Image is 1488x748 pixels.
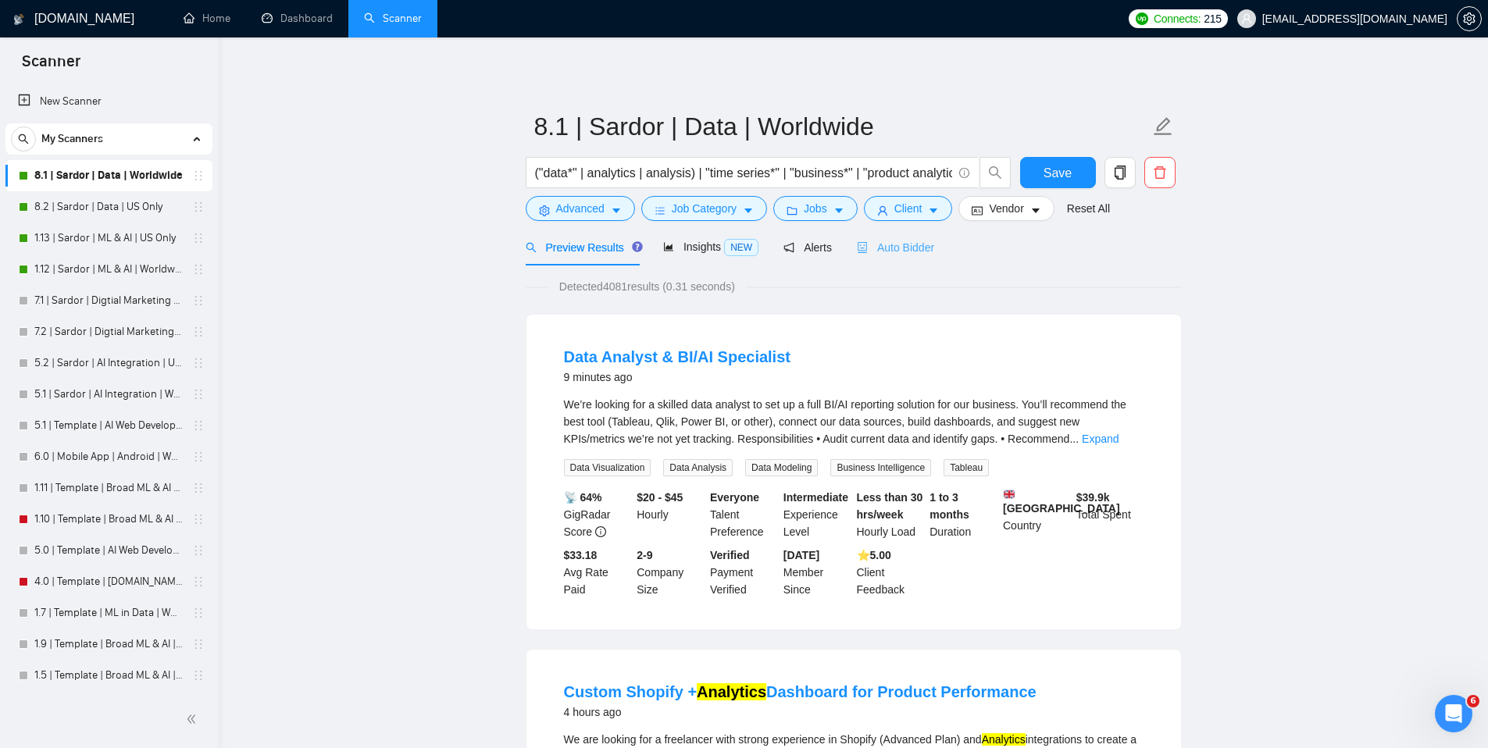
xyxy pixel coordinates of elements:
[637,491,683,504] b: $20 - $45
[697,683,766,700] mark: Analytics
[34,347,183,379] a: 5.2 | Sardor | AI Integration | US Only
[192,263,205,276] span: holder
[34,629,183,660] a: 1.9 | Template | Broad ML & AI | Rest of the World
[564,491,602,504] b: 📡 64%
[743,205,754,216] span: caret-down
[1435,695,1472,732] iframe: Intercom live chat
[672,200,737,217] span: Job Category
[959,168,969,178] span: info-circle
[564,683,1037,700] a: Custom Shopify +AnalyticsDashboard for Product Performance
[34,410,183,441] a: 5.1 | Template | AI Web Developer | Worldwide
[564,396,1144,447] div: We’re looking for a skilled data analyst to set up a full BI/AI reporting solution for our busine...
[34,316,183,347] a: 7.2 | Sardor | Digtial Marketing PPC | US Only
[857,242,868,253] span: robot
[633,489,707,540] div: Hourly
[804,200,827,217] span: Jobs
[611,205,622,216] span: caret-down
[864,196,953,221] button: userClientcaret-down
[1457,12,1482,25] a: setting
[192,451,205,463] span: holder
[1136,12,1148,25] img: upwork-logo.png
[1457,6,1482,31] button: setting
[34,566,183,597] a: 4.0 | Template | [DOMAIN_NAME] | Worldwide
[1153,116,1173,137] span: edit
[1076,491,1110,504] b: $ 39.9k
[1073,489,1147,540] div: Total Spent
[928,205,939,216] span: caret-down
[1000,489,1073,540] div: Country
[34,597,183,629] a: 1.7 | Template | ML in Data | Worldwide
[637,549,652,561] b: 2-9
[34,285,183,316] a: 7.1 | Sardor | Digtial Marketing PPC | Worldwide
[894,200,922,217] span: Client
[1204,10,1221,27] span: 215
[958,196,1054,221] button: idcardVendorcaret-down
[34,504,183,535] a: 1.10 | Template | Broad ML & AI | Worldwide
[526,241,638,254] span: Preview Results
[854,547,927,598] div: Client Feedback
[857,491,923,521] b: Less than 30 hrs/week
[944,459,989,476] span: Tableau
[192,326,205,338] span: holder
[364,12,422,25] a: searchScanner
[192,607,205,619] span: holder
[548,278,746,295] span: Detected 4081 results (0.31 seconds)
[539,205,550,216] span: setting
[192,513,205,525] span: holder
[192,544,205,557] span: holder
[1241,13,1252,24] span: user
[830,459,931,476] span: Business Intelligence
[641,196,767,221] button: barsJob Categorycaret-down
[34,535,183,566] a: 5.0 | Template | AI Web Development | [GEOGRAPHIC_DATA] Only
[534,107,1150,146] input: Scanner name...
[1030,205,1041,216] span: caret-down
[780,547,854,598] div: Member Since
[41,123,103,155] span: My Scanners
[745,459,818,476] span: Data Modeling
[663,240,758,253] span: Insights
[34,441,183,472] a: 6.0 | Mobile App | Android | Worldwide
[783,491,848,504] b: Intermediate
[9,50,93,83] span: Scanner
[564,703,1037,721] div: 4 hours ago
[192,669,205,682] span: holder
[192,294,205,307] span: holder
[34,254,183,285] a: 1.12 | Sardor | ML & AI | Worldwide
[192,232,205,244] span: holder
[1458,12,1481,25] span: setting
[857,241,934,254] span: Auto Bidder
[1044,163,1072,183] span: Save
[724,239,758,256] span: NEW
[186,711,202,727] span: double-left
[526,242,537,253] span: search
[783,242,794,253] span: notification
[564,368,790,386] div: 9 minutes ago
[1069,433,1079,445] span: ...
[655,205,665,216] span: bars
[192,357,205,369] span: holder
[1467,695,1479,707] span: 6
[5,86,212,117] li: New Scanner
[1020,157,1096,188] button: Save
[34,160,183,191] a: 8.1 | Sardor | Data | Worldwide
[926,489,1000,540] div: Duration
[192,169,205,182] span: holder
[192,419,205,432] span: holder
[34,472,183,504] a: 1.11 | Template | Broad ML & AI | [GEOGRAPHIC_DATA] Only
[564,348,790,365] a: Data Analyst & BI/AI Specialist
[1004,489,1015,500] img: 🇬🇧
[780,489,854,540] div: Experience Level
[192,201,205,213] span: holder
[561,489,634,540] div: GigRadar Score
[561,547,634,598] div: Avg Rate Paid
[192,638,205,650] span: holder
[980,166,1010,180] span: search
[12,134,35,144] span: search
[930,491,969,521] b: 1 to 3 months
[34,191,183,223] a: 8.2 | Sardor | Data | US Only
[833,205,844,216] span: caret-down
[707,547,780,598] div: Payment Verified
[1154,10,1201,27] span: Connects:
[192,575,205,588] span: holder
[972,205,983,216] span: idcard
